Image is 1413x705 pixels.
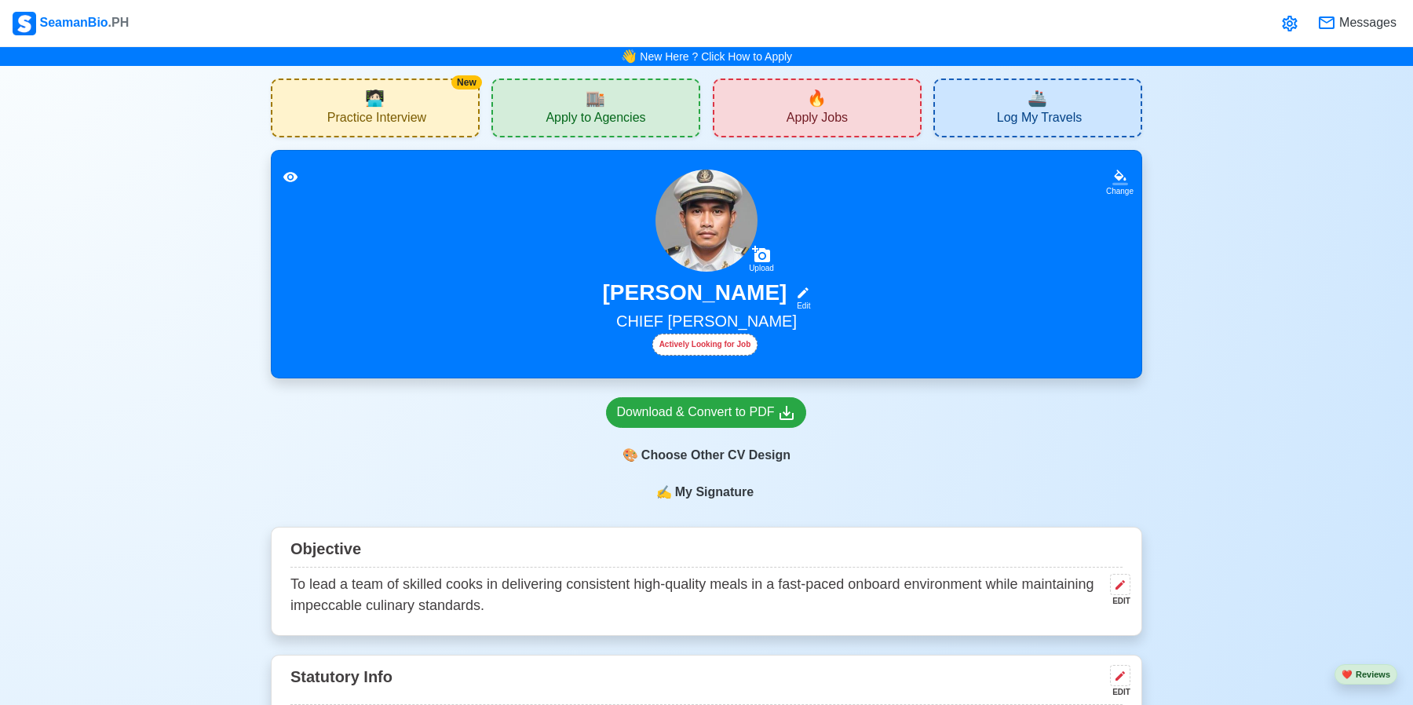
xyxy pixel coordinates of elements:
p: To lead a team of skilled cooks in delivering consistent high-quality meals in a fast-paced onboa... [290,574,1104,616]
button: heartReviews [1334,664,1397,685]
span: new [807,86,827,110]
h5: CHIEF [PERSON_NAME] [290,312,1123,334]
span: agencies [586,86,605,110]
span: heart [1342,670,1353,679]
span: Apply Jobs [787,110,848,130]
div: EDIT [1104,686,1130,698]
span: Apply to Agencies [546,110,645,130]
span: interview [365,86,385,110]
a: New Here ? Click How to Apply [640,50,792,63]
div: Download & Convert to PDF [616,403,796,422]
span: Practice Interview [327,110,426,130]
div: Choose Other CV Design [606,440,806,470]
span: bell [618,45,639,68]
div: Edit [790,300,810,312]
div: Actively Looking for Job [652,334,758,356]
h3: [PERSON_NAME] [603,279,787,312]
span: sign [656,483,672,502]
span: Messages [1336,13,1397,32]
a: Download & Convert to PDF [606,397,806,428]
div: EDIT [1104,595,1130,607]
span: Log My Travels [997,110,1082,130]
span: paint [623,446,638,465]
div: SeamanBio [13,12,129,35]
span: travel [1028,86,1047,110]
div: Statutory Info [290,662,1123,705]
div: Objective [290,534,1123,568]
div: Change [1106,185,1134,197]
span: .PH [108,16,130,29]
span: My Signature [672,483,757,502]
div: Upload [749,264,774,273]
div: New [451,75,482,89]
img: Logo [13,12,36,35]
